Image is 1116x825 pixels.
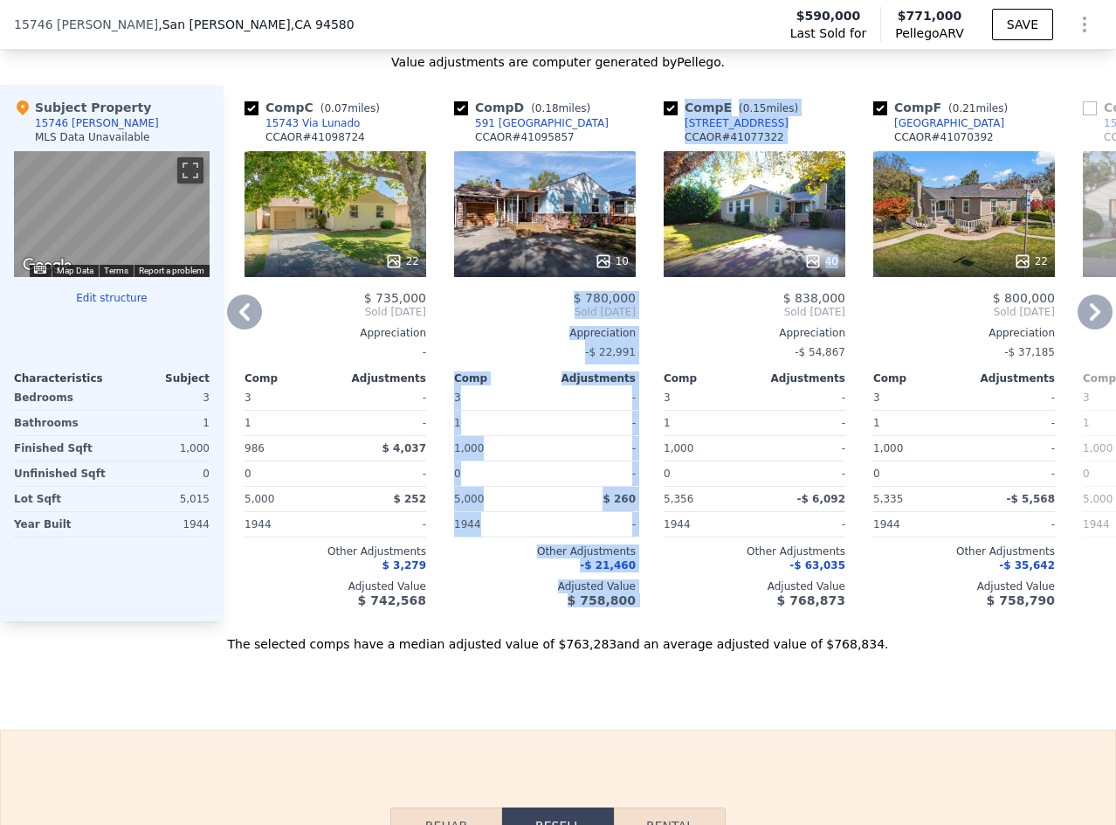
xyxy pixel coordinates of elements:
div: Other Adjustments [454,544,636,558]
div: 10 [595,253,629,270]
div: Adjusted Value [873,579,1055,593]
a: Report a problem [139,266,204,275]
span: $ 758,790 [987,593,1055,607]
div: Other Adjustments [873,544,1055,558]
a: Open this area in Google Maps (opens a new window) [18,254,76,277]
div: 1 [873,411,961,435]
span: $ 735,000 [364,291,426,305]
div: 1 [245,411,332,435]
div: 1944 [664,512,751,537]
div: - [548,512,636,537]
div: Adjusted Value [454,579,636,593]
div: CCAOR # 41095857 [475,130,575,144]
div: - [548,461,636,486]
div: - [758,512,845,537]
div: 591 [GEOGRAPHIC_DATA] [475,116,609,130]
div: Subject [112,371,210,385]
button: Keyboard shortcuts [34,266,46,274]
a: [GEOGRAPHIC_DATA] [873,116,1004,130]
div: 15746 [PERSON_NAME] [35,116,159,130]
span: 3 [1083,392,1090,404]
button: SAVE [992,9,1053,40]
div: Adjustments [754,371,845,385]
div: - [548,385,636,410]
span: $ 3,279 [382,559,426,572]
div: Comp C [245,99,387,116]
div: Other Adjustments [245,544,426,558]
div: Appreciation [454,326,636,340]
div: 1 [664,411,751,435]
div: CCAOR # 41077322 [685,130,784,144]
span: $ 780,000 [574,291,636,305]
span: 3 [664,392,671,404]
div: 1944 [873,512,961,537]
span: ( miles) [732,102,805,114]
span: 5,356 [664,493,693,505]
div: Appreciation [873,326,1055,340]
img: Google [18,254,76,277]
div: - [548,411,636,435]
span: 0 [873,468,880,480]
button: Show Options [1067,7,1102,42]
div: 15743 Via Lunado [265,116,360,130]
div: Comp F [873,99,1015,116]
span: Last Sold for [790,24,867,42]
button: Map Data [57,265,93,277]
div: 1 [454,411,541,435]
div: [STREET_ADDRESS] [685,116,789,130]
span: ( miles) [524,102,597,114]
span: -$ 37,185 [1004,346,1055,358]
div: - [758,436,845,461]
div: Street View [14,151,210,277]
div: 40 [804,253,838,270]
span: 0.15 [743,102,767,114]
span: ( miles) [941,102,1015,114]
div: Adjustments [964,371,1055,385]
span: 15746 [PERSON_NAME] [14,16,158,33]
span: 0.21 [953,102,976,114]
div: Comp [245,371,335,385]
div: 0 [115,461,210,486]
span: $ 768,873 [777,593,845,607]
div: Unfinished Sqft [14,461,108,486]
div: Adjustments [545,371,636,385]
div: - [758,385,845,410]
span: Sold [DATE] [245,305,426,319]
div: Adjusted Value [664,579,845,593]
span: 986 [245,442,265,454]
span: 1,000 [873,442,903,454]
div: CCAOR # 41070392 [894,130,994,144]
span: 5,000 [245,493,274,505]
div: Other Adjustments [664,544,845,558]
div: Finished Sqft [14,436,108,461]
div: - [339,411,426,435]
div: Comp [454,371,545,385]
span: $ 260 [603,493,636,505]
div: 5,015 [115,487,210,511]
span: -$ 6,092 [797,493,845,505]
a: 591 [GEOGRAPHIC_DATA] [454,116,609,130]
div: 1 [115,411,210,435]
div: Comp [664,371,754,385]
span: -$ 21,460 [580,559,636,572]
div: Year Built [14,512,108,537]
div: 1,000 [115,436,210,461]
span: , San [PERSON_NAME] [158,16,354,33]
div: - [339,461,426,486]
div: Characteristics [14,371,112,385]
div: - [245,340,426,364]
div: 3 [115,385,210,410]
div: - [339,385,426,410]
span: 0 [454,468,461,480]
div: Adjusted Value [245,579,426,593]
span: Pellego ARV [895,24,964,42]
span: 5,000 [1083,493,1113,505]
div: - [758,461,845,486]
div: Comp D [454,99,597,116]
span: $771,000 [898,9,962,23]
div: Bathrooms [14,411,108,435]
span: , CA 94580 [291,17,355,31]
div: Comp E [664,99,805,116]
button: Toggle fullscreen view [177,157,203,184]
a: [STREET_ADDRESS] [664,116,789,130]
